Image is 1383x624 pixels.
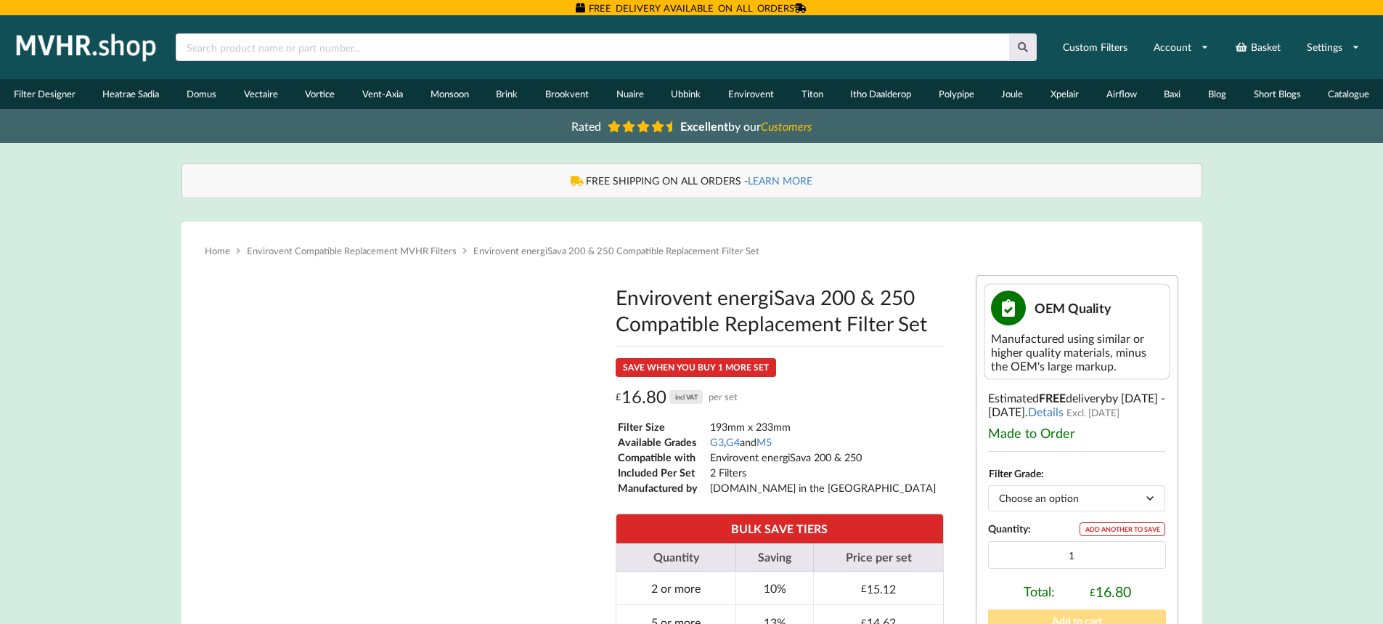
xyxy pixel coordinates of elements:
td: 2 Filters [709,466,937,479]
td: Manufactured by [617,481,708,495]
b: FREE [1039,391,1066,405]
td: Included Per Set [617,466,708,479]
div: ADD ANOTHER TO SAVE [1080,522,1165,536]
td: , and [709,435,937,449]
a: Airflow [1093,79,1151,109]
span: Envirovent energiSava 200 & 250 Compatible Replacement Filter Set [473,245,759,256]
b: Excellent [680,119,728,133]
a: Home [205,245,230,256]
a: Heatrae Sadia [89,79,174,109]
a: Itho Daalderop [836,79,925,109]
div: SAVE WHEN YOU BUY 1 MORE SET [616,358,776,377]
a: Monsoon [417,79,483,109]
h1: Envirovent energiSava 200 & 250 Compatible Replacement Filter Set [616,284,944,336]
td: Filter Size [617,420,708,434]
i: Customers [761,119,812,133]
a: Settings [1297,34,1369,60]
a: Polypipe [925,79,988,109]
a: Xpelair [1037,79,1093,109]
span: by [DATE] - [DATE] [988,391,1165,418]
td: 193mm x 233mm [709,420,937,434]
a: Titon [788,79,837,109]
a: Catalogue [1314,79,1383,109]
span: by our [680,119,812,133]
a: Custom Filters [1053,34,1137,60]
a: Vent-Axia [348,79,417,109]
a: Details [1028,405,1064,418]
td: Envirovent energiSava 200 & 250 [709,450,937,464]
td: Compatible with [617,450,708,464]
a: Account [1144,34,1218,60]
td: Available Grades [617,435,708,449]
th: Saving [735,543,813,572]
div: 16.80 [616,386,738,408]
a: Short Blogs [1240,79,1315,109]
span: Rated [571,119,601,133]
div: incl VAT [669,390,703,404]
a: Blog [1194,79,1240,109]
span: Excl. [DATE] [1066,407,1119,418]
th: Price per set [813,543,943,572]
td: 2 or more [616,572,736,605]
a: G3 [710,436,724,448]
span: £ [861,583,867,594]
th: BULK SAVE TIERS [616,514,943,543]
a: Domus [173,79,230,109]
th: Quantity [616,543,736,572]
a: Rated Excellentby ourCustomers [561,114,823,138]
a: Joule [988,79,1037,109]
td: 10% [735,572,813,605]
a: Baxi [1151,79,1195,109]
a: M5 [756,436,772,448]
span: £ [616,386,621,408]
a: Envirovent [714,79,788,109]
img: mvhr.shop.png [10,29,163,65]
label: Filter Grade [989,467,1041,479]
td: [DOMAIN_NAME] in the [GEOGRAPHIC_DATA] [709,481,937,495]
a: Nuaire [603,79,658,109]
span: per set [709,386,738,408]
input: Product quantity [988,541,1166,569]
input: Search product name or part number... [176,33,1009,61]
span: OEM Quality [1035,300,1111,316]
div: FREE SHIPPING ON ALL ORDERS - [197,174,1187,188]
a: Envirovent Compatible Replacement MVHR Filters [247,245,457,256]
a: LEARN MORE [748,174,812,187]
a: Basket [1225,34,1290,60]
div: Made to Order [988,425,1166,441]
span: Total: [1024,583,1055,600]
a: G4 [726,436,740,448]
div: 15.12 [861,582,896,596]
div: 16.80 [1090,583,1131,600]
span: £ [1090,586,1096,598]
a: Ubbink [657,79,714,109]
a: Vectaire [230,79,292,109]
a: Brookvent [531,79,603,109]
div: Manufactured using similar or higher quality materials, minus the OEM's large markup. [991,331,1163,373]
a: Vortice [292,79,349,109]
a: Brink [482,79,531,109]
